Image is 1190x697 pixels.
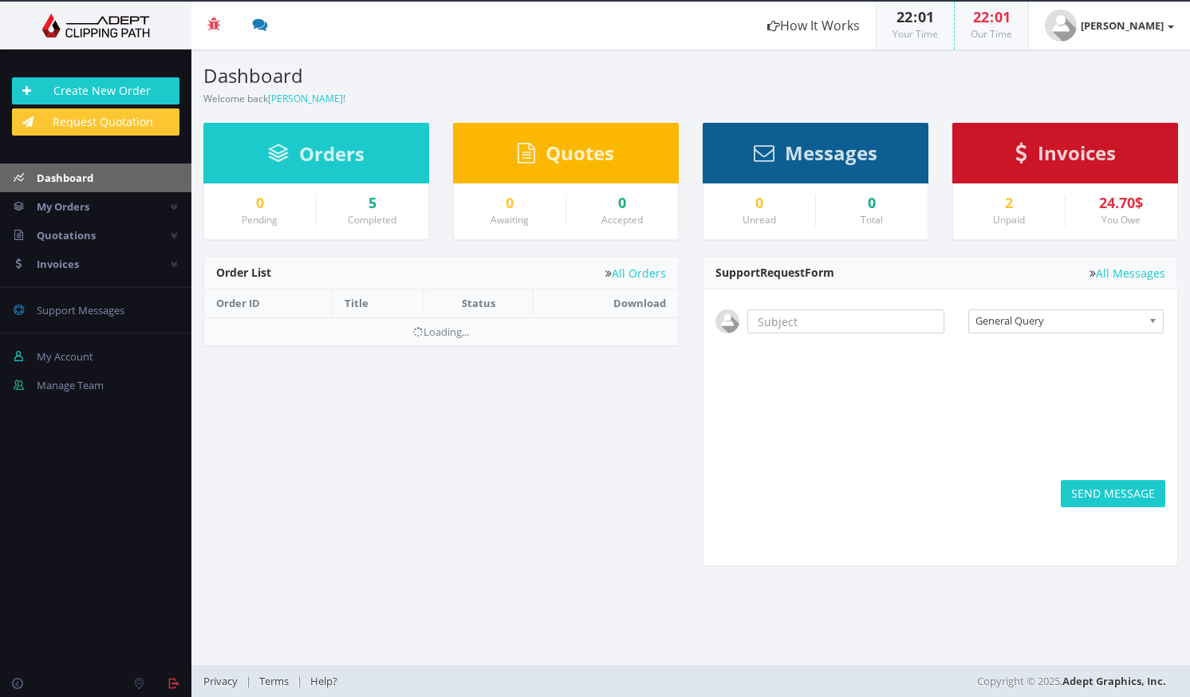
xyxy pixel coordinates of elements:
[578,195,667,211] a: 0
[1081,18,1164,33] strong: [PERSON_NAME]
[466,195,554,211] a: 0
[1045,10,1077,41] img: user_default.jpg
[216,265,271,280] span: Order List
[1029,2,1190,49] a: [PERSON_NAME]
[251,674,297,688] a: Terms
[760,265,805,280] span: Request
[37,303,124,317] span: Support Messages
[203,674,246,688] a: Privacy
[973,7,989,26] span: 22
[216,195,304,211] a: 0
[268,92,343,105] a: [PERSON_NAME]
[491,213,529,226] small: Awaiting
[601,213,643,226] small: Accepted
[965,195,1053,211] a: 2
[37,171,93,185] span: Dashboard
[747,309,944,333] input: Subject
[37,228,96,242] span: Quotations
[1038,140,1116,166] span: Invoices
[993,213,1025,226] small: Unpaid
[203,665,853,697] div: | |
[918,7,934,26] span: 01
[977,673,1166,689] span: Copyright © 2025,
[12,108,179,136] a: Request Quotation
[1061,480,1165,507] button: SEND MESSAGE
[785,140,877,166] span: Messages
[995,7,1011,26] span: 01
[715,309,739,333] img: user_default.jpg
[424,289,533,317] th: Status
[518,149,614,163] a: Quotes
[37,199,89,214] span: My Orders
[203,92,345,105] small: Welcome back !
[268,150,364,164] a: Orders
[975,310,1142,331] span: General Query
[971,27,1012,41] small: Our Time
[299,140,364,167] span: Orders
[754,149,877,163] a: Messages
[896,7,912,26] span: 22
[12,14,179,37] img: Adept Graphics
[37,378,104,392] span: Manage Team
[329,195,417,211] a: 5
[12,77,179,104] a: Create New Order
[892,27,938,41] small: Your Time
[204,317,678,345] td: Loading...
[204,289,333,317] th: Order ID
[605,267,666,279] a: All Orders
[37,257,79,271] span: Invoices
[1015,149,1116,163] a: Invoices
[1078,195,1166,211] div: 24.70$
[203,65,679,86] h3: Dashboard
[546,140,614,166] span: Quotes
[302,674,345,688] a: Help?
[861,213,883,226] small: Total
[1090,267,1165,279] a: All Messages
[1062,674,1166,688] a: Adept Graphics, Inc.
[743,213,776,226] small: Unread
[912,7,918,26] span: :
[37,349,93,364] span: My Account
[751,2,876,49] a: How It Works
[1101,213,1141,226] small: You Owe
[828,195,916,211] div: 0
[333,289,424,317] th: Title
[715,195,803,211] a: 0
[989,7,995,26] span: :
[242,213,278,226] small: Pending
[534,289,678,317] th: Download
[348,213,396,226] small: Completed
[715,265,834,280] span: Support Form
